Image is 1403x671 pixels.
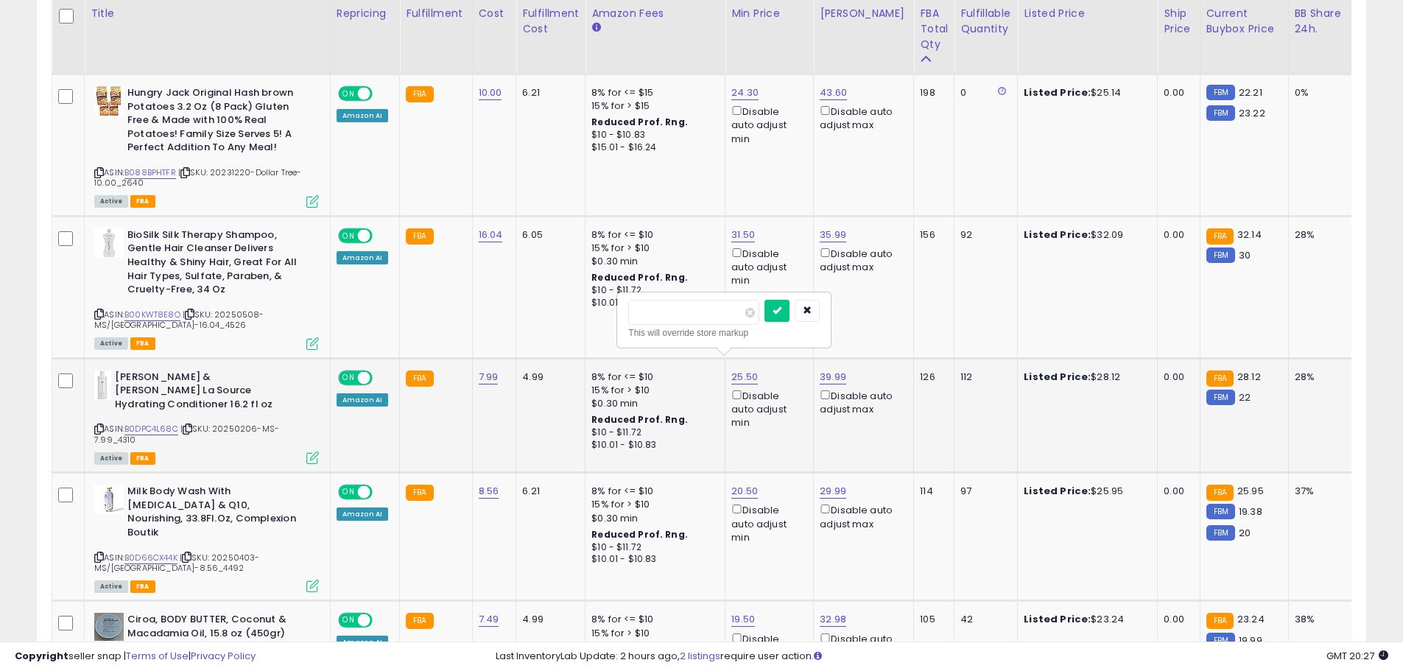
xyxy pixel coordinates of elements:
[591,99,714,113] div: 15% for > $15
[406,6,465,21] div: Fulfillment
[1206,6,1282,37] div: Current Buybox Price
[731,245,802,288] div: Disable auto adjust min
[337,251,388,264] div: Amazon AI
[920,228,943,242] div: 156
[1206,504,1235,519] small: FBM
[522,228,574,242] div: 6.05
[920,370,943,384] div: 126
[820,502,902,530] div: Disable auto adjust max
[920,485,943,498] div: 114
[820,85,847,100] a: 43.60
[1295,613,1343,626] div: 38%
[1206,370,1234,387] small: FBA
[1206,525,1235,541] small: FBM
[731,85,759,100] a: 24.30
[591,485,714,498] div: 8% for <= $10
[94,423,279,445] span: | SKU: 20250206-MS-7.99_4310
[1206,247,1235,263] small: FBM
[591,284,714,297] div: $10 - $11.72
[1024,228,1146,242] div: $32.09
[1295,6,1349,37] div: BB Share 24h.
[337,109,388,122] div: Amazon AI
[94,228,319,348] div: ASIN:
[115,370,294,415] b: [PERSON_NAME] & [PERSON_NAME] La Source Hydrating Conditioner 16.2 fl oz
[1206,228,1234,245] small: FBA
[130,337,155,350] span: FBA
[1295,370,1343,384] div: 28%
[1024,484,1091,498] b: Listed Price:
[1237,228,1262,242] span: 32.14
[124,166,176,179] a: B088BPHTFR
[94,485,319,591] div: ASIN:
[94,370,319,463] div: ASIN:
[94,228,124,258] img: 31gXKRmP9kL._SL40_.jpg
[731,484,758,499] a: 20.50
[920,6,948,52] div: FBA Total Qty
[731,612,755,627] a: 19.50
[591,397,714,410] div: $0.30 min
[1206,613,1234,629] small: FBA
[1024,613,1146,626] div: $23.24
[1024,6,1151,21] div: Listed Price
[94,86,124,116] img: 61K0iUoZf7L._SL40_.jpg
[337,6,393,21] div: Repricing
[960,6,1011,37] div: Fulfillable Quantity
[15,650,256,664] div: seller snap | |
[370,614,394,627] span: OFF
[1326,649,1388,663] span: 2025-08-17 20:27 GMT
[1164,485,1188,498] div: 0.00
[920,86,943,99] div: 198
[370,371,394,384] span: OFF
[370,88,394,100] span: OFF
[340,229,358,242] span: ON
[1237,612,1265,626] span: 23.24
[337,393,388,407] div: Amazon AI
[1239,248,1251,262] span: 30
[731,502,802,544] div: Disable auto adjust min
[406,613,433,629] small: FBA
[820,387,902,416] div: Disable auto adjust max
[124,552,177,564] a: B0D66CX44K
[820,103,902,132] div: Disable auto adjust max
[960,613,1006,626] div: 42
[130,580,155,593] span: FBA
[1164,370,1188,384] div: 0.00
[591,512,714,525] div: $0.30 min
[591,413,688,426] b: Reduced Prof. Rng.
[591,528,688,541] b: Reduced Prof. Rng.
[406,485,433,501] small: FBA
[1206,390,1235,405] small: FBM
[124,309,180,321] a: B00KWT8E8O
[591,541,714,554] div: $10 - $11.72
[94,337,128,350] span: All listings currently available for purchase on Amazon
[522,485,574,498] div: 6.21
[94,370,111,400] img: 31fIkXj-5uL._SL40_.jpg
[960,86,1006,99] div: 0
[406,86,433,102] small: FBA
[820,370,846,384] a: 39.99
[126,649,189,663] a: Terms of Use
[340,614,358,627] span: ON
[1239,505,1262,519] span: 19.38
[1239,390,1251,404] span: 22
[1024,370,1091,384] b: Listed Price:
[1206,485,1234,501] small: FBA
[1164,86,1188,99] div: 0.00
[94,580,128,593] span: All listings currently available for purchase on Amazon
[130,195,155,208] span: FBA
[591,21,600,35] small: Amazon Fees.
[479,85,502,100] a: 10.00
[370,486,394,499] span: OFF
[591,141,714,154] div: $15.01 - $16.24
[127,613,306,671] b: Ciroa, BODY BUTTER, Coconut & Macadamia Oil, 15.8 oz (450gr) Dermatologically Tested, Nourish & H...
[591,439,714,452] div: $10.01 - $10.83
[591,86,714,99] div: 8% for <= $15
[731,103,802,146] div: Disable auto adjust min
[91,6,324,21] div: Title
[628,326,820,340] div: This will override store markup
[591,271,688,284] b: Reduced Prof. Rng.
[94,166,302,189] span: | SKU: 20231220-Dollar Tree-10.00_2640
[340,486,358,499] span: ON
[124,423,178,435] a: B0DPC4L68C
[370,229,394,242] span: OFF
